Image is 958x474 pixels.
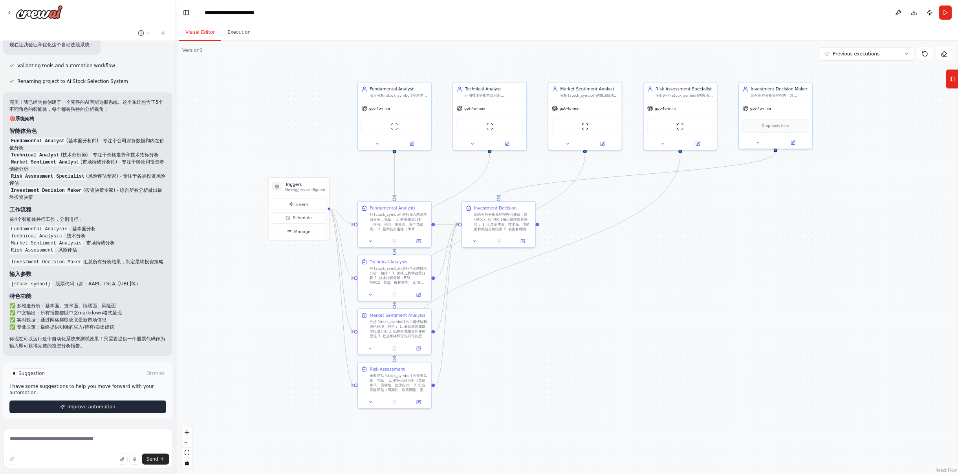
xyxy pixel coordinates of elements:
button: fit view [182,448,192,458]
span: Schedule [293,215,312,221]
div: Market Sentiment Analyst分析{stock_symbol}的市场情绪、新闻舆论、机构观点和投资者心理，评估市场对该股票的整体态度和预期变化对股价的潜在影响gpt-4o-mi... [548,82,622,150]
span: gpt-4o-mini [655,106,676,111]
strong: 输入参数 [9,271,31,277]
div: Investment Decision [474,205,517,211]
button: Execution [221,24,257,41]
li: (风险评估专家) - 专注于各类投资风险评估 [9,173,166,187]
div: TriggersNo triggers configuredEventScheduleManage [268,177,330,241]
div: Investment Decision综合所有分析师的报告和建议，对{stock_symbol}做出最终投资决策： 1. 汇总基本面、技术面、情绪面和风险分析结果 2. 权衡各种因素和观点 3.... [462,201,536,248]
code: {stock_symbol} [9,281,52,288]
button: Open in side panel [490,140,524,147]
div: 对{stock_symbol}进行全面的技术分析，包括： 1. 价格走势和趋势分析 2. 技术指标分析（RSI、MACD、KDJ、布林带等） 3. 支撑位和阻力位识别 4. 交易量分析 5. 图... [370,266,427,285]
li: (市场情绪分析师) - 专注于舆论和投资者情绪分析 [9,158,166,173]
button: Hide left sidebar [181,7,192,18]
strong: 智能体角色 [9,128,37,134]
g: Edge from 0b48c1eb-98c1-4546-aa77-7fb32accf832 to 324bbfb2-ec6e-4159-a68b-3bbdbddf2469 [392,153,397,198]
button: No output available [486,238,511,245]
button: Schedule [271,212,327,224]
button: No output available [382,291,407,298]
g: Edge from 4094d02d-3019-4197-9cb9-d926ae7982f9 to 1335676d-4664-44f3-89bd-ba31ad30d1bc [392,153,588,305]
button: Visual Editor [179,24,221,41]
div: Technical Analysis [370,259,407,265]
div: Risk Assessment全面评估{stock_symbol}的投资风险，包括： 1. 财务风险分析（负债水平、流动性、偿债能力） 2. 行业风险评估（周期性、政策风险、竞争风险） 3. 市... [357,362,432,409]
div: 分析{stock_symbol}的市场情绪和舆论环境，包括： 1. 最新新闻和媒体报道分析 2. 机构研究报告和评级变化 3. 社交媒体和论坛讨论热度 4. 投资者情绪指标 5. 市场预期变化 ... [370,320,427,339]
div: Investment Decision Maker [751,86,808,92]
li: - 技术分析 [9,232,166,239]
div: React Flow controls [182,427,192,468]
span: Manage [294,229,311,235]
div: 全面评估{stock_symbol}的投资风险，包括财务风险、行业风险、市场风险和流动性风险，量化风险等级并提出风险管控建议 [656,93,713,98]
div: Risk Assessment Specialist全面评估{stock_symbol}的投资风险，包括财务风险、行业风险、市场风险和流动性风险，量化风险等级并提出风险管控建议gpt-4o-mi... [643,82,717,150]
p: No triggers configured [285,187,325,192]
p: 现在让我验证和优化这个自动选股系统： [9,41,94,48]
li: (投资决策专家) - 综合所有分析做出最终投资决策 [9,187,166,201]
div: 综合所有分析师的报告，对{stock_symbol}做出最终投资决策，包括买入/持有/卖出建议、目标价格、仓位建议和投资时间框架 [751,93,808,98]
button: Open in side panel [681,140,714,147]
button: Upload files [117,454,128,465]
div: Market Sentiment Analysis [370,312,425,318]
button: zoom out [182,437,192,448]
button: Improve this prompt [6,454,17,465]
button: No output available [382,238,407,245]
strong: 工作流程 [9,206,31,213]
li: - 风险评估 [9,246,166,254]
strong: 系统架构 [15,116,34,121]
code: Investment Decision Maker [9,259,83,266]
button: Start a new chat [157,28,169,38]
div: 综合所有分析师的报告和建议，对{stock_symbol}做出最终投资决策： 1. 汇总基本面、技术面、情绪面和风险分析结果 2. 权衡各种因素和观点 3. 制定投资策略（买入/持有/卖出） 4... [474,212,532,231]
button: Open in side panel [408,399,429,406]
g: Edge from 41b83fa9-29c2-4565-bde9-8d24288b603b to 84e2c0dc-5b57-4ac2-9393-39a97391bb37 [435,221,458,388]
span: Send [147,456,158,462]
button: Click to speak your automation idea [129,454,140,465]
g: Edge from 3de70347-7458-4fbb-95f4-9ae6bf4f3b49 to 84e2c0dc-5b57-4ac2-9393-39a97391bb37 [496,152,778,198]
div: 运用技术分析方法分析{stock_symbol}的价格走势、交易量、支撑阻力位，识别买卖信号和趋势变化，为短中期交易提供技术指导 [465,93,523,98]
button: Event [271,198,327,210]
button: zoom in [182,427,192,437]
button: Open in side panel [408,291,429,298]
button: Open in side panel [395,140,429,147]
code: Technical Analyst [9,152,60,159]
button: Send [142,454,169,465]
p: 前4个智能体并行工作，分别进行： [9,216,166,223]
div: Technical Analysis对{stock_symbol}进行全面的技术分析，包括： 1. 价格走势和趋势分析 2. 技术指标分析（RSI、MACD、KDJ、布林带等） 3. 支撑位和阻... [357,255,432,301]
g: Edge from 6f70182c-3f43-42e5-851f-4619979cfc95 to b9529578-b36b-4145-8c42-10bc0fe3c061 [392,153,493,252]
span: Validating tools and automation workflow [17,62,115,69]
img: ScrapeWebsiteTool [677,123,684,130]
g: Edge from 324bbfb2-ec6e-4159-a68b-3bbdbddf2469 to 84e2c0dc-5b57-4ac2-9393-39a97391bb37 [435,221,458,227]
p: 你现在可以运行这个自动化系统来测试效果！只需要提供一个股票代码作为输入即可获得完整的投资分析报告。 [9,335,166,349]
span: gpt-4o-mini [464,106,485,111]
h2: 🎯 [9,115,166,122]
button: Open in side panel [408,238,429,245]
span: gpt-4o-mini [369,106,390,111]
button: No output available [382,399,407,406]
code: Fundamental Analyst [9,138,66,145]
button: Manage [271,226,327,237]
li: ✅ 专业决策：最终提供明确的买入/持有/卖出建议 [9,323,166,331]
code: Investment Decision Maker [9,187,83,194]
div: 分析{stock_symbol}的市场情绪、新闻舆论、机构观点和投资者心理，评估市场对该股票的整体态度和预期变化对股价的潜在影响 [560,93,618,98]
button: Open in side panel [586,140,619,147]
div: Risk Assessment [370,366,405,372]
g: Edge from 8fb62c1a-f9de-4de8-b734-cdae9f7120fd to 41b83fa9-29c2-4565-bde9-8d24288b603b [392,153,683,358]
div: Technical Analyst运用技术分析方法分析{stock_symbol}的价格走势、交易量、支撑阻力位，识别买卖信号和趋势变化，为短中期交易提供技术指导gpt-4o-miniScrap... [452,82,527,150]
li: (基本面分析师) - 专注于公司财务数据和内在价值分析 [9,137,166,151]
strong: 特色功能 [9,293,31,299]
button: Open in side panel [776,139,810,146]
li: ✅ 中文输出：所有报告都以中文markdown格式呈现 [9,309,166,316]
img: ScrapeWebsiteTool [486,123,493,130]
div: Fundamental Analyst深入分析{stock_symbol}的基本面数据，包括财务报表、盈利能力、市场地位和行业竞争力，提供基于价值投资理念的专业评估和投资建议gpt-4o-min... [357,82,432,150]
li: - 股票代码（如：AAPL, TSLA, [URL]等） [9,280,166,287]
button: Switch to previous chat [135,28,154,38]
img: Logo [16,5,63,19]
span: Suggestion [18,370,45,377]
button: No output available [382,345,407,352]
span: Improve automation [67,404,115,410]
g: Edge from b9529578-b36b-4145-8c42-10bc0fe3c061 to 84e2c0dc-5b57-4ac2-9393-39a97391bb37 [435,221,458,281]
div: Market Sentiment Analysis分析{stock_symbol}的市场情绪和舆论环境，包括： 1. 最新新闻和媒体报道分析 2. 机构研究报告和评级变化 3. 社交媒体和论坛讨... [357,308,432,355]
span: Event [296,201,308,207]
div: 对{stock_symbol}进行深入的基本面分析，包括： 1. 财务报表分析（营收、利润、现金流、资产负债表） 2. 盈利能力指标（ROE、ROA、毛利率、净利率） 3. 估值分析（P/E、P... [370,212,427,231]
nav: breadcrumb [205,9,269,17]
code: Fundamental Analysis [9,226,69,233]
p: I have some suggestions to help you move forward with your automation. [9,383,166,396]
div: 全面评估{stock_symbol}的投资风险，包括： 1. 财务风险分析（负债水平、流动性、偿债能力） 2. 行业风险评估（周期性、政策风险、竞争风险） 3. 市场风险测算（β值、波动率、相关... [370,373,427,392]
